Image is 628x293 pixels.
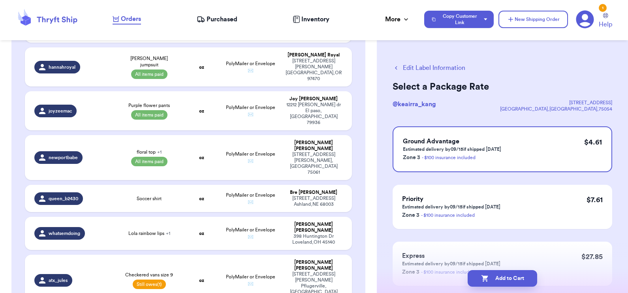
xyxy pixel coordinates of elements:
[599,13,612,29] a: Help
[197,15,237,24] a: Purchased
[226,193,275,205] span: PolyMailer or Envelope ✉️
[424,11,494,28] button: Copy Customer Link
[293,15,329,24] a: Inventory
[402,204,500,210] p: Estimated delivery by 09/15 if shipped [DATE]
[285,195,342,207] div: [STREET_ADDRESS] Ashland , NE 68003
[393,81,612,93] h2: Select a Package Rate
[49,230,80,237] span: whatsemdoing
[403,146,501,152] p: Estimated delivery by 09/15 if shipped [DATE]
[199,109,204,113] strong: oz
[422,155,476,160] a: - $100 insurance included
[285,152,342,175] div: [STREET_ADDRESS] [PERSON_NAME] , [GEOGRAPHIC_DATA] 75061
[393,101,436,107] span: @ keairra_kang
[128,230,170,237] span: Lola rainbow lips
[199,231,204,236] strong: oz
[421,213,475,218] a: - $100 insurance included
[133,280,166,289] span: Still owes (1)
[166,231,170,236] span: + 1
[285,102,342,126] div: 12212 [PERSON_NAME] dr El paso , [GEOGRAPHIC_DATA] 79936
[137,195,162,202] span: Soccer shirt
[49,277,68,284] span: atx_jules
[207,15,237,24] span: Purchased
[301,15,329,24] span: Inventory
[157,150,162,154] span: + 1
[587,194,603,205] p: $ 7.61
[285,96,342,102] div: Joy [PERSON_NAME]
[121,14,141,24] span: Orders
[226,152,275,163] span: PolyMailer or Envelope ✉️
[285,259,342,271] div: [PERSON_NAME] [PERSON_NAME]
[131,69,167,79] span: All items paid
[131,157,167,166] span: All items paid
[121,55,177,68] span: [PERSON_NAME] jumpsuit
[226,61,275,73] span: PolyMailer or Envelope ✉️
[403,155,420,160] span: Zone 3
[402,196,423,202] span: Priority
[500,106,612,112] div: [GEOGRAPHIC_DATA] , [GEOGRAPHIC_DATA] , 75054
[199,196,204,201] strong: oz
[599,20,612,29] span: Help
[285,222,342,233] div: [PERSON_NAME] [PERSON_NAME]
[49,195,78,202] span: queen_b2430
[226,105,275,117] span: PolyMailer or Envelope ✉️
[468,270,537,287] button: Add to Cart
[199,65,204,69] strong: oz
[226,227,275,239] span: PolyMailer or Envelope ✉️
[137,149,162,155] span: floral top
[285,58,342,82] div: [STREET_ADDRESS][PERSON_NAME] [GEOGRAPHIC_DATA] , OR 97470
[113,14,141,24] a: Orders
[584,137,602,148] p: $ 4.61
[402,212,419,218] span: Zone 3
[402,253,425,259] span: Express
[285,52,342,58] div: [PERSON_NAME] Royal
[199,155,204,160] strong: oz
[128,102,170,109] span: Purple flower pants
[403,138,459,145] span: Ground Advantage
[402,261,500,267] p: Estimated delivery by 09/15 if shipped [DATE]
[498,11,568,28] button: New Shipping Order
[385,15,410,24] div: More
[285,190,342,195] div: Bre [PERSON_NAME]
[131,110,167,120] span: All items paid
[49,64,75,70] span: hannahroyal
[500,100,612,106] div: [STREET_ADDRESS]
[199,278,204,283] strong: oz
[285,140,342,152] div: [PERSON_NAME] [PERSON_NAME]
[226,274,275,286] span: PolyMailer or Envelope ✉️
[576,10,594,28] a: 1
[393,63,465,73] button: Edit Label Information
[581,251,603,262] p: $ 27.85
[599,4,607,12] div: 1
[125,272,173,278] span: Checkered vans size 9
[49,154,78,161] span: newportbabe
[49,108,72,114] span: joyzeemac
[285,233,342,245] div: 398 Huntington Dr Loveland , OH 45140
